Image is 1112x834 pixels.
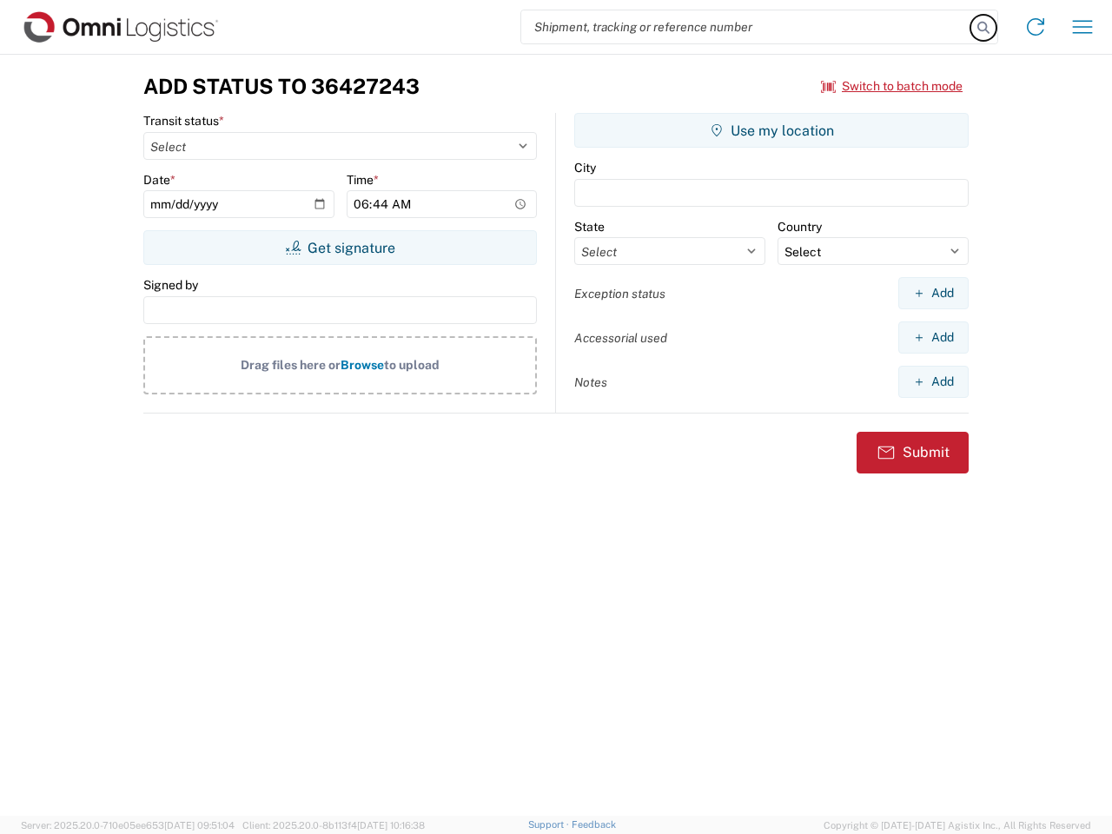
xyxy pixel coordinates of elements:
[384,358,440,372] span: to upload
[143,74,420,99] h3: Add Status to 36427243
[143,172,175,188] label: Date
[528,819,572,830] a: Support
[574,330,667,346] label: Accessorial used
[241,358,341,372] span: Drag files here or
[574,113,969,148] button: Use my location
[521,10,971,43] input: Shipment, tracking or reference number
[164,820,235,831] span: [DATE] 09:51:04
[574,374,607,390] label: Notes
[574,219,605,235] label: State
[143,277,198,293] label: Signed by
[821,72,963,101] button: Switch to batch mode
[572,819,616,830] a: Feedback
[21,820,235,831] span: Server: 2025.20.0-710e05ee653
[574,160,596,175] label: City
[143,230,537,265] button: Get signature
[357,820,425,831] span: [DATE] 10:16:38
[341,358,384,372] span: Browse
[898,321,969,354] button: Add
[242,820,425,831] span: Client: 2025.20.0-8b113f4
[898,366,969,398] button: Add
[347,172,379,188] label: Time
[143,113,224,129] label: Transit status
[778,219,822,235] label: Country
[898,277,969,309] button: Add
[857,432,969,473] button: Submit
[574,286,665,301] label: Exception status
[824,817,1091,833] span: Copyright © [DATE]-[DATE] Agistix Inc., All Rights Reserved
